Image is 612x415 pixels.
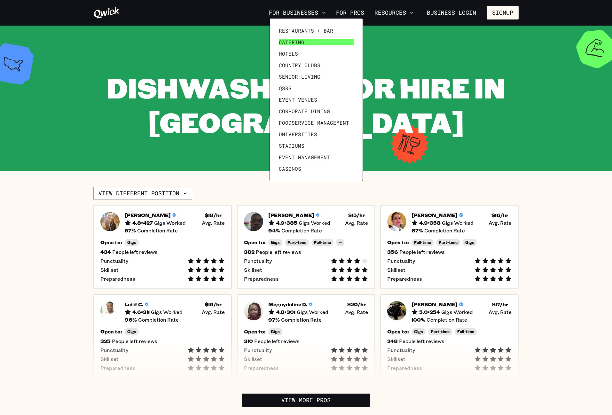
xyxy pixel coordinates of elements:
[279,108,330,114] span: Corporate Dining
[279,143,304,149] span: Stadiums
[279,166,301,172] span: Casinos
[279,39,304,45] span: Catering
[279,154,330,161] span: Event Management
[279,51,298,57] span: Hotels
[279,131,317,137] span: Universities
[279,74,320,80] span: Senior Living
[279,85,292,91] span: QSRs
[279,27,333,34] span: Restaurants + Bar
[279,120,349,126] span: Foodservice Management
[279,97,317,103] span: Event Venues
[279,62,320,68] span: Country Clubs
